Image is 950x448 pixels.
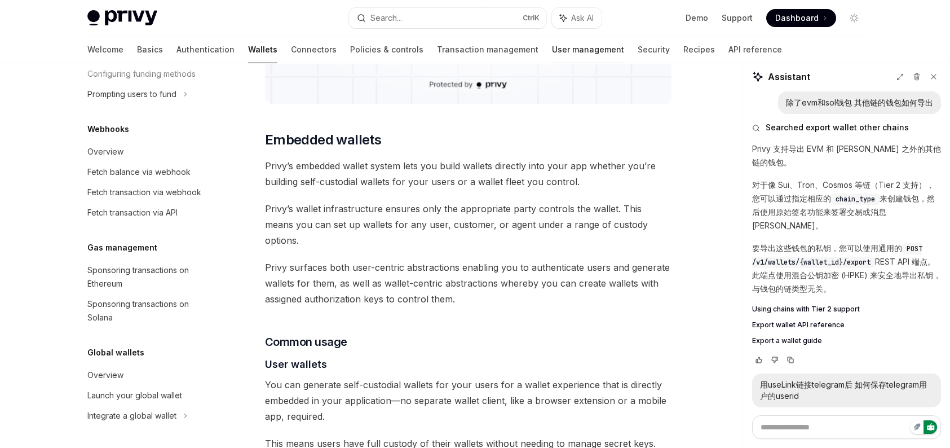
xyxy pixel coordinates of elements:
[78,203,223,223] a: Fetch transaction via API
[78,162,223,182] a: Fetch balance via webhook
[87,122,129,136] h5: Webhooks
[686,12,708,24] a: Demo
[752,305,941,314] a: Using chains with Tier 2 support
[248,36,277,63] a: Wallets
[752,320,845,330] span: Export wallet API reference
[638,36,670,63] a: Security
[571,12,594,24] span: Ask AI
[752,336,941,345] a: Export a wallet guide
[752,336,822,345] span: Export a wallet guide
[552,8,602,28] button: Ask AI
[87,87,176,101] div: Prompting users to fund
[78,294,223,328] a: Sponsoring transactions on Solana
[265,334,347,350] span: Common usage
[265,377,671,424] span: You can generate self-custodial wallets for your users for a wallet experience that is directly e...
[78,260,223,294] a: Sponsoring transactions on Ethereum
[78,142,223,162] a: Overview
[752,142,941,169] p: Privy 支持导出 EVM 和 [PERSON_NAME] 之外的其他链的钱包。
[87,165,191,179] div: Fetch balance via webhook
[786,97,933,108] div: 除了evm和sol钱包 其他链的钱包如何导出
[836,195,875,204] span: chain_type
[78,365,223,385] a: Overview
[87,241,157,254] h5: Gas management
[265,260,671,307] span: Privy surfaces both user-centric abstractions enabling you to authenticate users and generate wal...
[87,10,157,26] img: light logo
[722,12,753,24] a: Support
[265,158,671,190] span: Privy’s embedded wallet system lets you build wallets directly into your app whether you’re build...
[683,36,715,63] a: Recipes
[752,244,922,267] span: POST /v1/wallets/{wallet_id}/export
[87,206,178,219] div: Fetch transaction via API
[87,263,216,291] div: Sponsoring transactions on Ethereum
[437,36,538,63] a: Transaction management
[87,346,144,359] h5: Global wallets
[87,297,216,324] div: Sponsoring transactions on Solana
[87,145,123,159] div: Overview
[87,409,176,423] div: Integrate a global wallet
[760,379,933,402] div: 用useLink链接telegram后 如何保存telegram用户的userid
[766,9,836,27] a: Dashboard
[349,8,546,28] button: Search...CtrlK
[78,182,223,203] a: Fetch transaction via webhook
[265,131,381,149] span: Embedded wallets
[752,320,941,330] a: Export wallet API reference
[87,186,201,199] div: Fetch transaction via webhook
[766,122,909,133] span: Searched export wallet other chains
[87,36,123,63] a: Welcome
[370,11,402,25] div: Search...
[552,36,624,63] a: User management
[87,368,123,382] div: Overview
[523,14,540,23] span: Ctrl K
[137,36,163,63] a: Basics
[752,305,860,314] span: Using chains with Tier 2 support
[752,178,941,232] p: 对于像 Sui、Tron、Cosmos 等链（Tier 2 支持），您可以通过指定相应的 来创建钱包，然后使用原始签名功能来签署交易或消息[PERSON_NAME]。
[87,389,182,402] div: Launch your global wallet
[291,36,337,63] a: Connectors
[350,36,423,63] a: Policies & controls
[176,36,235,63] a: Authentication
[845,9,863,27] button: Toggle dark mode
[775,12,819,24] span: Dashboard
[752,122,941,133] button: Searched export wallet other chains
[265,201,671,248] span: Privy’s wallet infrastructure ensures only the appropriate party controls the wallet. This means ...
[768,70,810,84] span: Assistant
[752,241,941,296] p: 要导出这些钱包的私钥，您可以使用通用的 REST API 端点。此端点使用混合公钥加密 (HPKE) 来安全地导出私钥，与钱包的链类型无关。
[78,385,223,406] a: Launch your global wallet
[265,357,327,372] span: User wallets
[728,36,782,63] a: API reference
